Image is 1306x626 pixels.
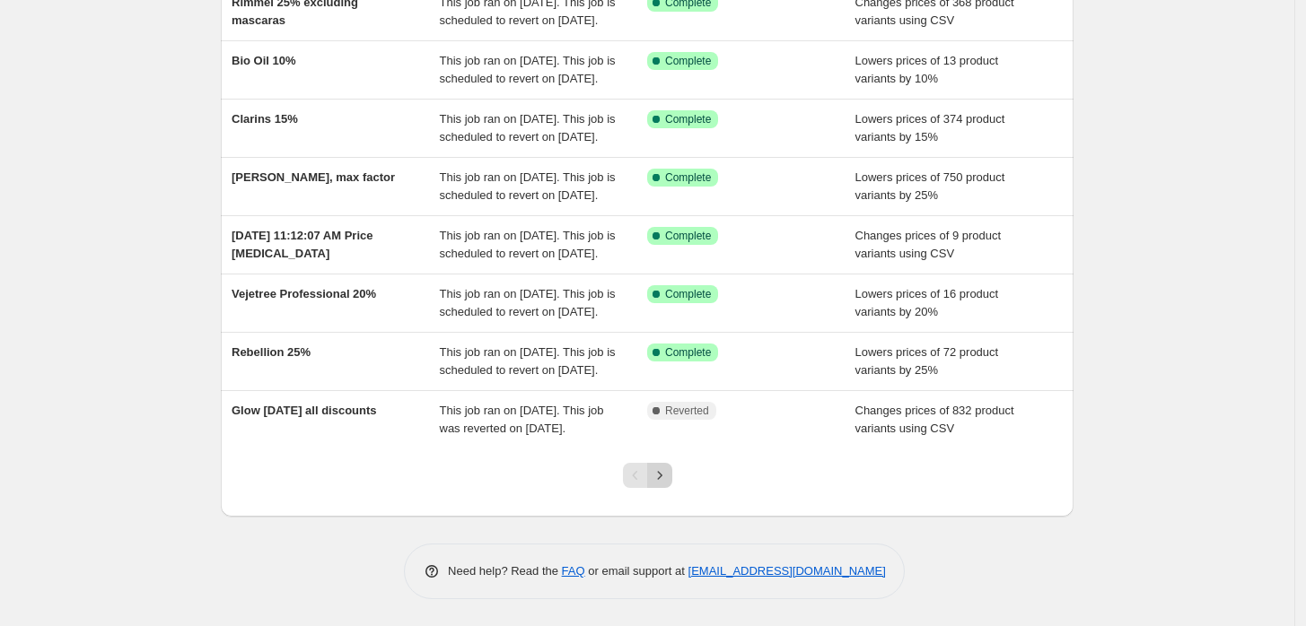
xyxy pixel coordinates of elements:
span: Complete [665,287,711,301]
span: This job ran on [DATE]. This job is scheduled to revert on [DATE]. [440,112,616,143]
span: Bio Oil 10% [232,54,296,67]
span: Changes prices of 9 product variants using CSV [855,229,1002,260]
span: This job ran on [DATE]. This job is scheduled to revert on [DATE]. [440,229,616,260]
span: Complete [665,229,711,243]
span: This job ran on [DATE]. This job is scheduled to revert on [DATE]. [440,345,616,377]
span: Complete [665,112,711,126]
span: [DATE] 11:12:07 AM Price [MEDICAL_DATA] [232,229,373,260]
span: Lowers prices of 750 product variants by 25% [855,170,1005,202]
span: Clarins 15% [232,112,298,126]
span: This job ran on [DATE]. This job is scheduled to revert on [DATE]. [440,54,616,85]
span: or email support at [585,564,688,578]
span: Lowers prices of 72 product variants by 25% [855,345,999,377]
span: Complete [665,54,711,68]
span: Reverted [665,404,709,418]
span: Complete [665,170,711,185]
span: Complete [665,345,711,360]
span: Vejetree Professional 20% [232,287,376,300]
span: Lowers prices of 374 product variants by 15% [855,112,1005,143]
span: Lowers prices of 16 product variants by 20% [855,287,999,318]
span: Changes prices of 832 product variants using CSV [855,404,1014,435]
span: Need help? Read the [448,564,562,578]
span: [PERSON_NAME], max factor [232,170,395,184]
span: Lowers prices of 13 product variants by 10% [855,54,999,85]
nav: Pagination [623,463,672,488]
span: This job ran on [DATE]. This job is scheduled to revert on [DATE]. [440,170,616,202]
a: FAQ [562,564,585,578]
span: Glow [DATE] all discounts [232,404,377,417]
a: [EMAIL_ADDRESS][DOMAIN_NAME] [688,564,886,578]
span: This job ran on [DATE]. This job was reverted on [DATE]. [440,404,604,435]
span: Rebellion 25% [232,345,311,359]
button: Next [647,463,672,488]
span: This job ran on [DATE]. This job is scheduled to revert on [DATE]. [440,287,616,318]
